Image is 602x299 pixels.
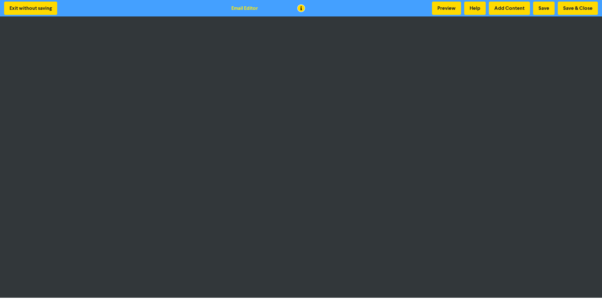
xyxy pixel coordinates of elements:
button: Preview [432,2,461,15]
button: Save [533,2,555,15]
button: Add Content [489,2,530,15]
button: Save & Close [558,2,598,15]
div: Email Editor [231,4,258,12]
button: Exit without saving [4,2,57,15]
button: Help [464,2,486,15]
